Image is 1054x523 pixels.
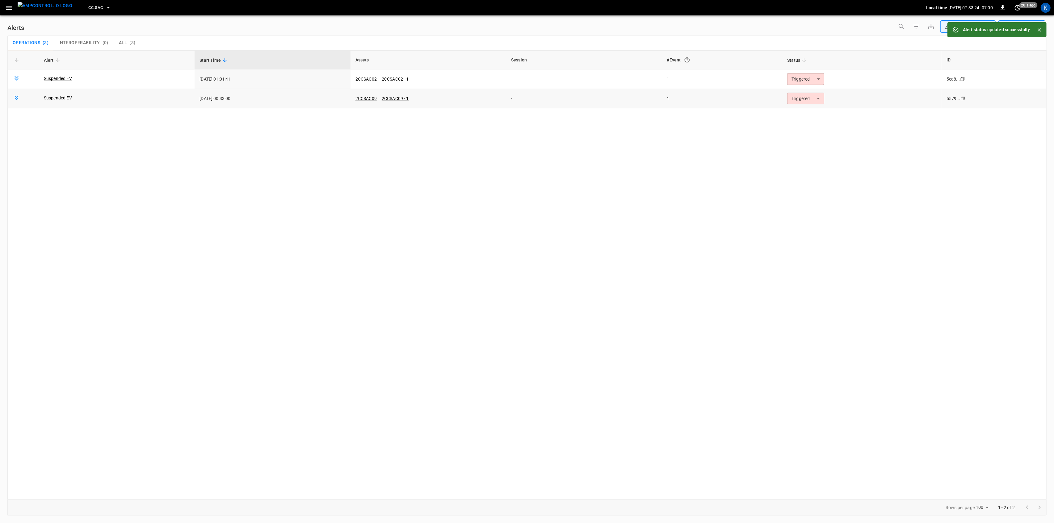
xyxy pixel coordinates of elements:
[998,504,1015,511] p: 1–2 of 2
[506,89,662,108] td: -
[195,69,350,89] td: [DATE] 01:01:41
[946,504,976,511] p: Rows per page:
[960,95,966,102] div: copy
[787,73,824,85] div: Triggered
[18,2,72,10] img: ampcontrol.io logo
[382,96,409,101] a: 2CCSAC09 - 1
[355,96,377,101] a: 2CCSAC09
[7,23,24,33] h6: Alerts
[662,69,783,89] td: 1
[1041,3,1051,13] div: profile-icon
[963,24,1030,35] div: Alert status updated successfully
[199,56,229,64] span: Start Time
[43,40,48,46] span: ( 3 )
[1013,3,1023,13] button: set refresh interval
[787,93,824,104] div: Triggered
[976,503,991,512] div: 100
[382,77,409,82] a: 2CCSAC02 - 1
[667,54,778,65] div: #Event
[103,40,108,46] span: ( 0 )
[355,77,377,82] a: 2CCSAC02
[44,56,62,64] span: Alert
[1035,25,1044,35] button: Close
[129,40,135,46] span: ( 3 )
[44,95,72,101] a: Suspended EV
[195,89,350,108] td: [DATE] 00:33:00
[947,76,960,82] div: 5ca8...
[86,2,113,14] button: CC.SAC
[949,5,993,11] p: [DATE] 02:33:24 -07:00
[1010,21,1045,32] div: Last 24 hrs
[960,76,966,82] div: copy
[662,89,783,108] td: 1
[44,75,72,82] a: Suspended EV
[13,40,40,46] span: Operations
[682,54,693,65] button: An event is a single occurrence of an issue. An alert groups related events for the same asset, m...
[945,23,986,30] div: Unresolved
[787,56,808,64] span: Status
[926,5,947,11] p: Local time
[351,51,506,69] th: Assets
[942,51,1046,69] th: ID
[1019,2,1038,8] span: 20 s ago
[88,4,103,11] span: CC.SAC
[119,40,127,46] span: All
[506,69,662,89] td: -
[506,51,662,69] th: Session
[947,95,960,102] div: 5579...
[58,40,100,46] span: Interoperability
